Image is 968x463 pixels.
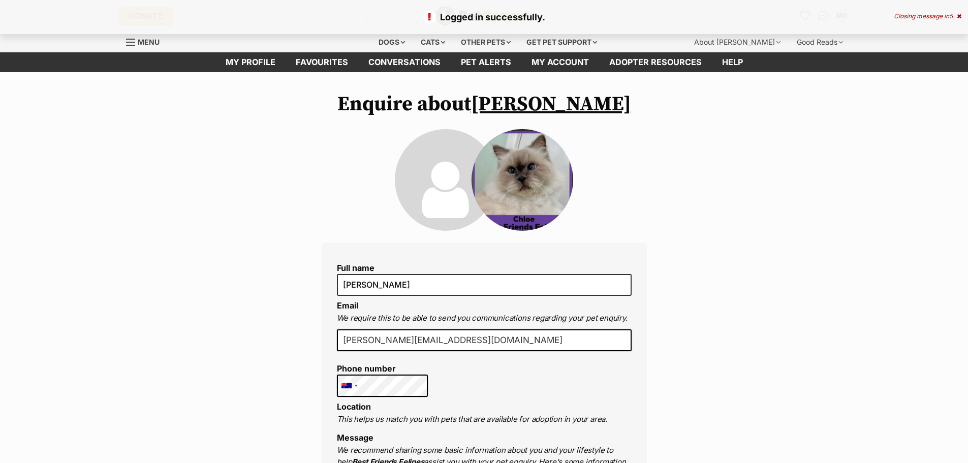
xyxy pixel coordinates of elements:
[371,32,412,52] div: Dogs
[337,274,632,295] input: E.g. Jimmy Chew
[358,52,451,72] a: conversations
[337,402,371,412] label: Location
[712,52,753,72] a: Help
[126,32,167,50] a: Menu
[337,364,428,373] label: Phone number
[472,129,573,231] img: Chloe
[215,52,286,72] a: My profile
[471,91,631,117] a: [PERSON_NAME]
[337,375,361,396] div: Australia: +61
[337,414,632,425] p: This helps us match you with pets that are available for adoption in your area.
[138,38,160,46] span: Menu
[286,52,358,72] a: Favourites
[322,92,647,116] h1: Enquire about
[414,32,452,52] div: Cats
[451,52,521,72] a: Pet alerts
[337,433,373,443] label: Message
[337,313,632,324] p: We require this to be able to send you communications regarding your pet enquiry.
[337,300,358,311] label: Email
[519,32,604,52] div: Get pet support
[454,32,518,52] div: Other pets
[521,52,599,72] a: My account
[337,263,632,272] label: Full name
[790,32,850,52] div: Good Reads
[599,52,712,72] a: Adopter resources
[687,32,788,52] div: About [PERSON_NAME]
